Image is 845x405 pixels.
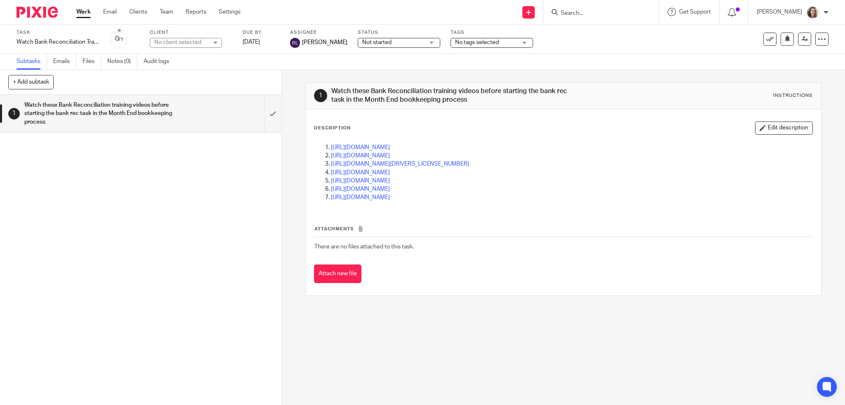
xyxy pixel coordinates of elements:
[150,29,232,36] label: Client
[17,54,47,70] a: Subtasks
[17,7,58,18] img: Pixie
[757,8,802,16] p: [PERSON_NAME]
[160,8,173,16] a: Team
[8,75,54,89] button: + Add subtask
[314,89,327,102] div: 1
[302,38,347,47] span: [PERSON_NAME]
[107,54,137,70] a: Notes (0)
[331,87,581,105] h1: Watch these Bank Reconciliation training videos before starting the bank rec task in the Month En...
[806,6,819,19] img: IMG_7896.JPG
[154,38,208,47] div: No client selected
[314,265,361,283] button: Attach new file
[83,54,101,70] a: Files
[290,38,300,48] img: svg%3E
[186,8,206,16] a: Reports
[8,108,20,119] div: 1
[17,29,99,36] label: Task
[314,227,354,231] span: Attachments
[129,8,147,16] a: Clients
[17,38,99,46] div: Watch Bank Reconciliation Training videos
[358,29,440,36] label: Status
[103,8,117,16] a: Email
[115,34,123,44] div: 0
[331,186,390,192] a: [URL][DOMAIN_NAME]
[679,9,711,15] span: Get Support
[755,122,813,135] button: Edit description
[331,178,390,184] a: [URL][DOMAIN_NAME]
[76,8,91,16] a: Work
[331,194,390,200] a: [URL][DOMAIN_NAME]
[362,40,392,45] span: Not started
[314,244,414,250] span: There are no files attached to this task.
[331,170,390,176] a: [URL][DOMAIN_NAME]
[119,37,123,42] small: /1
[24,99,179,128] h1: Watch these Bank Reconciliation training videos before starting the bank rec task in the Month En...
[331,153,390,159] a: [URL][DOMAIN_NAME]
[773,92,813,99] div: Instructions
[314,125,351,131] p: Description
[290,29,347,36] label: Assignee
[331,161,469,167] a: [URL][DOMAIN_NAME][DRIVERS_LICENSE_NUMBER]
[455,40,499,45] span: No tags selected
[243,39,260,45] span: [DATE]
[451,29,533,36] label: Tags
[243,29,280,36] label: Due by
[560,10,634,17] input: Search
[219,8,241,16] a: Settings
[144,54,175,70] a: Audit logs
[53,54,76,70] a: Emails
[331,145,390,150] a: [URL][DOMAIN_NAME]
